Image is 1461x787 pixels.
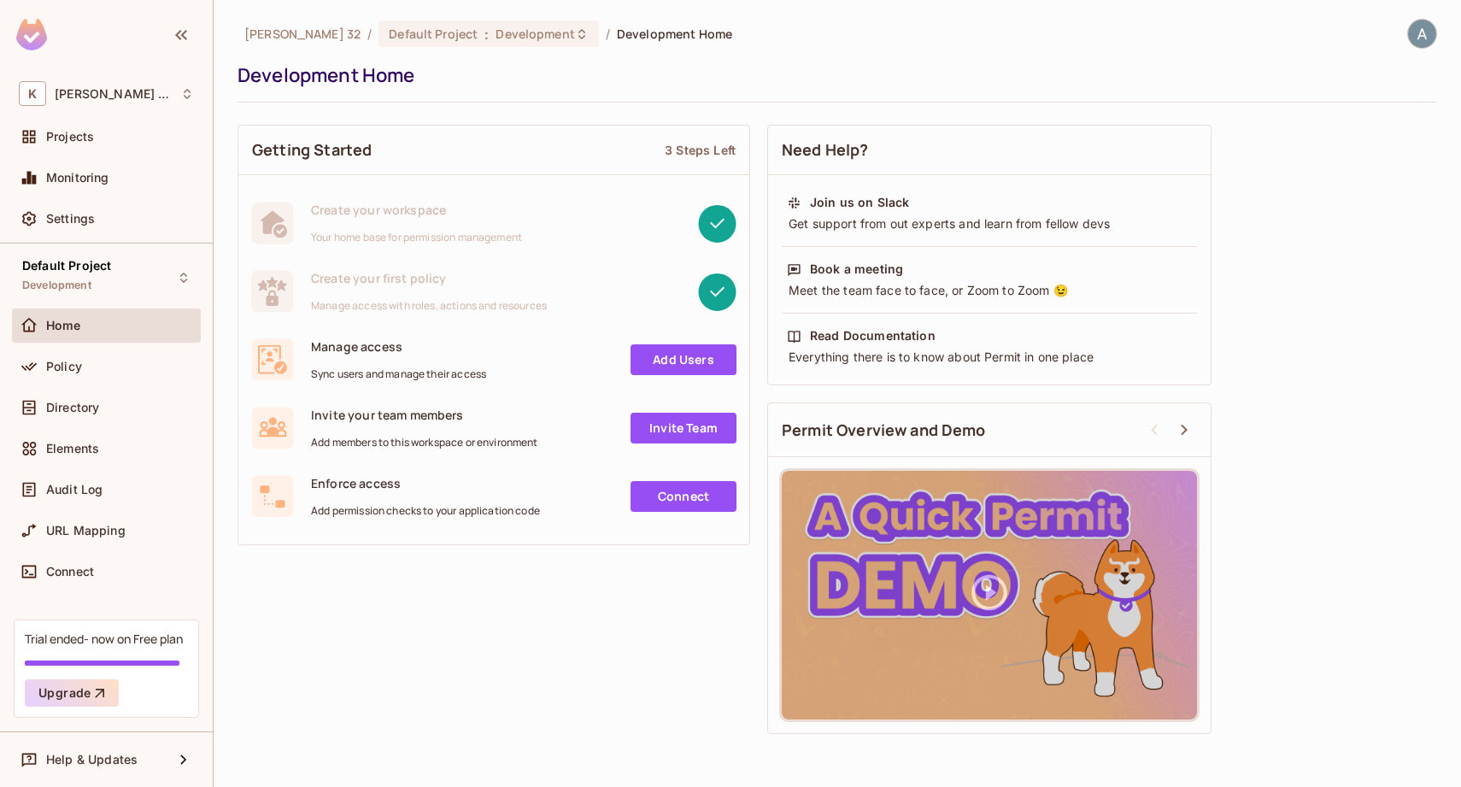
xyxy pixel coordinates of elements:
[810,327,936,344] div: Read Documentation
[25,679,119,707] button: Upgrade
[606,26,610,42] li: /
[46,171,109,185] span: Monitoring
[46,130,94,144] span: Projects
[16,19,47,50] img: SReyMgAAAABJRU5ErkJggg==
[1408,20,1436,48] img: Алексей Корниенко
[22,279,91,292] span: Development
[46,401,99,414] span: Directory
[631,481,736,512] a: Connect
[496,26,574,42] span: Development
[617,26,732,42] span: Development Home
[782,139,869,161] span: Need Help?
[311,475,540,491] span: Enforce access
[787,282,1192,299] div: Meet the team face to face, or Zoom to Zoom 😉
[631,413,736,443] a: Invite Team
[311,367,486,381] span: Sync users and manage their access
[810,261,903,278] div: Book a meeting
[55,87,172,101] span: Workspace: Korney 32
[810,194,909,211] div: Join us on Slack
[244,26,361,42] span: the active workspace
[782,420,986,441] span: Permit Overview and Demo
[46,483,103,496] span: Audit Log
[46,565,94,579] span: Connect
[46,442,99,455] span: Elements
[46,212,95,226] span: Settings
[22,259,111,273] span: Default Project
[311,270,547,286] span: Create your first policy
[311,436,538,449] span: Add members to this workspace or environment
[311,231,522,244] span: Your home base for permission management
[389,26,478,42] span: Default Project
[311,202,522,218] span: Create your workspace
[238,62,1429,88] div: Development Home
[46,360,82,373] span: Policy
[46,753,138,766] span: Help & Updates
[46,524,126,537] span: URL Mapping
[787,349,1192,366] div: Everything there is to know about Permit in one place
[484,27,490,41] span: :
[311,299,547,313] span: Manage access with roles, actions and resources
[311,504,540,518] span: Add permission checks to your application code
[311,338,486,355] span: Manage access
[665,142,736,158] div: 3 Steps Left
[25,631,183,647] div: Trial ended- now on Free plan
[252,139,372,161] span: Getting Started
[19,81,46,106] span: K
[311,407,538,423] span: Invite your team members
[46,319,81,332] span: Home
[631,344,736,375] a: Add Users
[367,26,372,42] li: /
[787,215,1192,232] div: Get support from out experts and learn from fellow devs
